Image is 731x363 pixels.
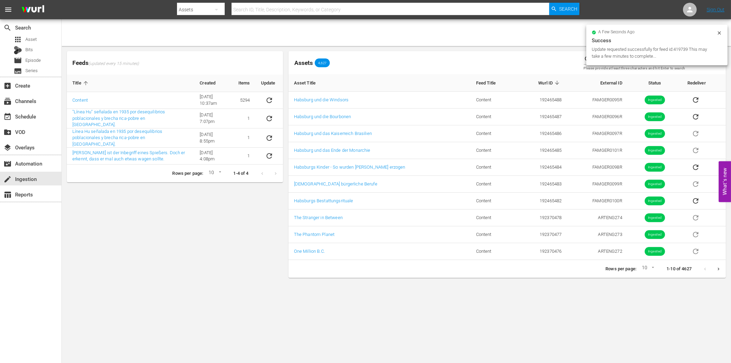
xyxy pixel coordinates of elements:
[3,97,12,105] span: Channels
[233,109,256,128] td: 1
[3,82,12,90] span: Create
[194,92,233,109] td: [DATE] 10:37am
[471,159,516,176] td: Content
[471,92,516,109] td: Content
[172,170,203,177] p: Rows per page:
[639,264,656,274] div: 10
[516,176,567,193] td: 192465483
[256,75,283,92] th: Update
[538,80,562,86] span: Wurl ID
[687,215,704,220] span: Asset is in future lineups. Remove all episodes that contain this asset before redelivering
[3,191,12,199] span: Reports
[516,193,567,209] td: 192465482
[194,128,233,148] td: [DATE] 8:55pm
[294,80,325,86] span: Asset Title
[14,35,22,44] span: Asset
[567,74,627,92] th: External ID
[516,209,567,226] td: 192370478
[719,161,731,202] button: Open Feedback Widget
[471,209,516,226] td: Content
[687,248,704,253] span: Asset is in future lineups. Remove all episodes that contain this asset before redelivering
[516,142,567,159] td: 192465485
[233,92,256,109] td: 5294
[67,75,283,165] table: sticky table
[687,231,704,237] span: Asset is in future lineups. Remove all episodes that contain this asset before redelivering
[567,226,627,243] td: ARTENG273
[3,128,12,136] span: VOD
[567,159,627,176] td: FAMGER0098R
[567,92,627,109] td: FAMGER0095R
[471,125,516,142] td: Content
[206,169,222,179] div: 10
[233,128,256,148] td: 1
[567,193,627,209] td: FAMGER0100R
[682,74,726,92] th: Redeliver
[294,232,335,237] a: The Phantom Planet
[294,131,372,136] a: Habsburg und das Kaiserreich Brasilien
[72,129,162,147] a: Línea Hu señalada en 1935 por desequilibrios poblacionales y brecha rica-pobre en [GEOGRAPHIC_DATA].
[72,150,185,162] a: [PERSON_NAME] ist der Inbegriff eines Spießers. Doch er erkennt, dass er mal auch etwas wagen sol...
[294,215,343,220] a: The Stranger in Between
[567,243,627,260] td: ARTENG272
[72,109,165,127] a: "Línea Hu" señalada en 1935 por desequilibrios poblacionales y brecha rica-pobre en [GEOGRAPHIC_D...
[471,176,516,193] td: Content
[3,113,12,121] span: Schedule
[67,57,283,69] span: Feeds
[294,114,351,119] a: Habsburg und die Bourbonen
[194,109,233,128] td: [DATE] 7:07pm
[233,148,256,165] td: 1
[3,24,12,32] span: Search
[3,144,12,152] span: Overlays
[645,148,665,153] span: Ingested
[25,57,41,64] span: Episode
[645,165,665,170] span: Ingested
[592,36,722,45] div: Success
[687,131,704,136] span: Asset is in future lineups. Remove all episodes that contain this asset before redelivering
[584,66,726,71] p: Please provide at least three characters and hit Enter to search
[72,98,88,103] a: Content
[25,67,38,74] span: Series
[592,46,715,60] div: Update requested successfully for feed id:419739 This may take a few minutes to complete...
[707,7,724,12] a: Sign Out
[645,98,665,103] span: Ingested
[687,147,704,152] span: Asset is in future lineups. Remove all episodes that contain this asset before redelivering
[25,46,33,53] span: Bits
[567,176,627,193] td: FAMGER0099R
[471,243,516,260] td: Content
[712,262,725,276] button: Next page
[294,97,349,102] a: Habsburg und die Windsors
[89,61,139,67] span: (updated every 15 minutes)
[645,232,665,237] span: Ingested
[233,75,256,92] th: Items
[687,181,704,186] span: Asset is in future lineups. Remove all episodes that contain this asset before redelivering
[14,46,22,54] div: Bits
[471,142,516,159] td: Content
[567,209,627,226] td: ARTENG274
[471,193,516,209] td: Content
[294,148,370,153] a: Habsburg und das Ende der Monarchie
[471,226,516,243] td: Content
[645,215,665,220] span: Ingested
[516,92,567,109] td: 192465488
[234,170,249,177] p: 1-4 of 4
[645,249,665,254] span: Ingested
[567,125,627,142] td: FAMGER0097R
[645,131,665,136] span: Ingested
[598,30,635,35] span: a few seconds ago
[294,181,377,186] a: [DEMOGRAPHIC_DATA] bürgerliche Berufe
[25,36,37,43] span: Asset
[559,3,577,15] span: Search
[3,160,12,168] span: Automation
[645,182,665,187] span: Ingested
[667,266,692,272] p: 1-10 of 4627
[4,5,12,14] span: menu
[516,109,567,125] td: 192465487
[628,74,682,92] th: Status
[14,67,22,75] span: Series
[294,59,313,66] span: Assets
[288,74,726,260] table: sticky table
[516,125,567,142] td: 192465486
[471,74,516,92] th: Feed Title
[549,3,579,15] button: Search
[315,61,330,65] span: 4,627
